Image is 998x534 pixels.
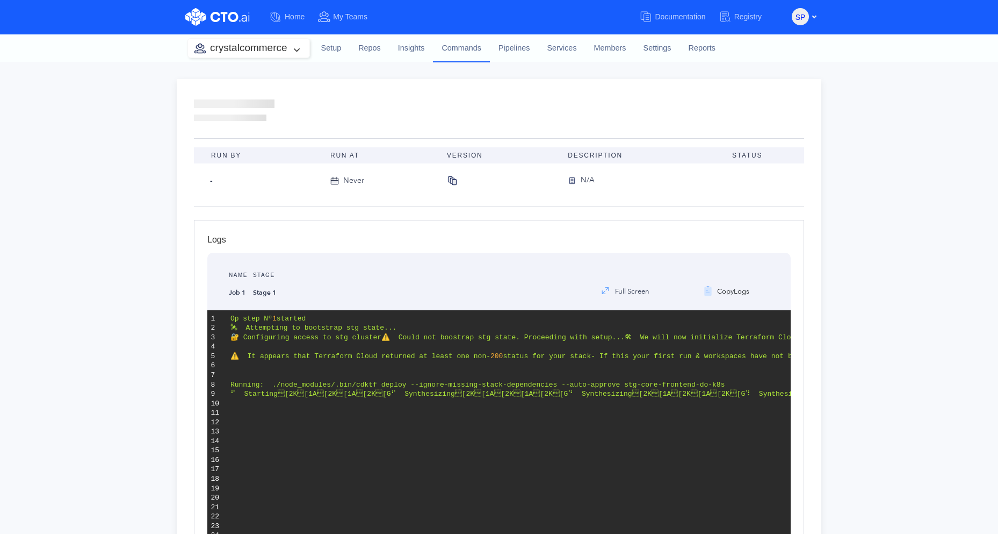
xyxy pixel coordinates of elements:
th: Version [438,147,559,163]
div: N/A [581,174,595,187]
span: ⚠️ Could not boostrap stg state. Proceeding with setup... [381,333,625,341]
div: 11 [211,408,223,418]
div: Logs [207,233,791,253]
a: Members [585,34,635,63]
span: Op step Nº [230,315,272,323]
span: started [277,315,306,323]
div: 3 [211,333,223,343]
div: 15 [211,446,223,455]
div: 7 [211,371,223,380]
div: 13 [211,427,223,437]
th: Run By [194,147,322,163]
strong: Stage 1 [253,288,276,297]
a: Setup [313,34,350,63]
a: Registry [719,7,775,27]
a: Documentation [639,7,718,27]
div: 4 [211,342,223,352]
a: Commands [433,34,490,62]
span: 🛰 Attempting to bootstrap stg state... [230,324,396,332]
span: My Teams [333,12,367,21]
div: 9 [211,389,223,399]
span: ⠹ Synthesizing [745,390,809,398]
div: 23 [211,522,223,531]
span: [2K[1A[2K[1A[2K[G [632,390,746,398]
img: CTO.ai Logo [185,8,250,26]
div: 10 [211,399,223,409]
th: Description [559,147,724,163]
div: 2 [211,323,223,333]
span: ⠙ Synthesizing [568,390,632,398]
a: Home [269,7,317,27]
div: 21 [211,503,223,512]
div: 17 [211,465,223,474]
div: Never [343,175,364,187]
a: Reports [680,34,724,63]
a: Settings [635,34,680,63]
div: 14 [211,437,223,446]
span: [2K[1A[2K[1A[2K[G [285,390,391,398]
th: Run At [322,147,438,163]
span: Registry [734,12,762,21]
div: Name [229,253,248,288]
span: ⠋ Synthesizing [391,390,455,398]
div: 22 [211,512,223,522]
span: 1 [272,315,277,323]
span: SP [795,9,806,26]
div: 6 [211,361,223,371]
div: 18 [211,474,223,484]
span: ⚠️ It appears that Terraform Cloud returned at least one non- [230,352,490,360]
div: 1 [211,314,223,324]
span: ⠋ Starting [230,390,278,398]
a: Insights [389,34,433,63]
span: Copy Logs [715,287,749,296]
span: Home [285,12,305,21]
div: 12 [211,418,223,428]
span: 200 [490,352,503,360]
button: Full Screen [591,280,659,302]
strong: Job 1 [229,288,245,297]
a: My Teams [317,7,380,27]
div: 8 [211,380,223,390]
span: [2K[1A[2K[1A[2K[G [455,390,568,398]
a: Pipelines [490,34,538,63]
div: Stage [253,253,276,288]
span: 🔐 Configuring access to stg cluster [230,333,381,341]
button: crystalcommerce [188,39,309,58]
span: Documentation [655,12,705,21]
div: 19 [211,484,223,494]
a: Services [538,34,585,63]
span:  [278,390,285,398]
button: CopyLogs [693,280,758,302]
div: 16 [211,455,223,465]
img: version-icon [568,174,581,187]
td: - [194,163,322,198]
div: 5 [211,352,223,361]
th: Status [724,147,804,163]
a: Repos [350,34,389,63]
span: Running: ./node_modules/.bin/cdktf deploy --ignore-missing-stack-dependencies --auto-approve stg-... [230,381,725,389]
button: SP [792,8,809,25]
span: status for your stack [503,352,591,360]
div: 20 [211,493,223,503]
